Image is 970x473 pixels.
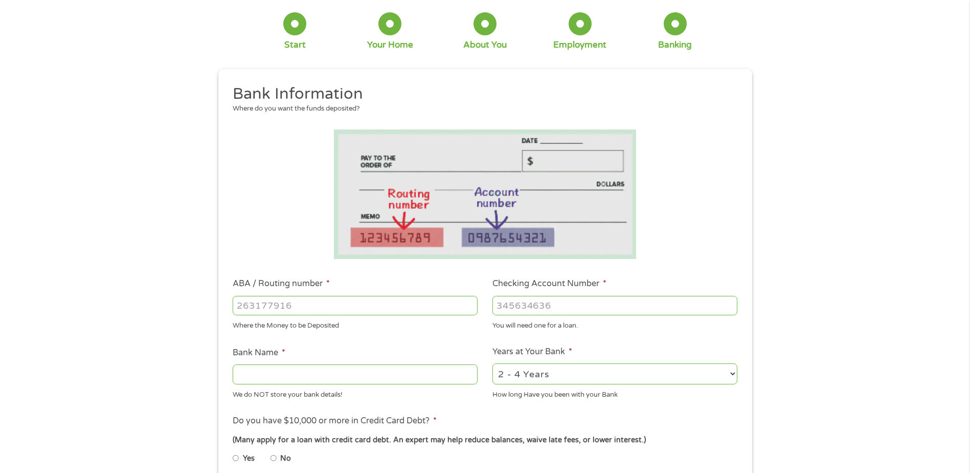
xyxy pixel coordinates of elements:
[233,435,737,446] div: (Many apply for a loan with credit card debt. An expert may help reduce balances, waive late fees...
[492,296,737,315] input: 345634636
[367,39,413,51] div: Your Home
[463,39,507,51] div: About You
[334,130,637,259] img: Routing number location
[233,348,285,358] label: Bank Name
[233,278,330,289] label: ABA / Routing number
[280,453,291,464] label: No
[243,453,255,464] label: Yes
[233,386,478,400] div: We do NOT store your bank details!
[492,317,737,331] div: You will need one for a loan.
[658,39,692,51] div: Banking
[233,84,730,104] h2: Bank Information
[233,104,730,114] div: Where do you want the funds deposited?
[284,39,306,51] div: Start
[233,317,478,331] div: Where the Money to be Deposited
[492,386,737,400] div: How long Have you been with your Bank
[553,39,606,51] div: Employment
[492,347,572,357] label: Years at Your Bank
[492,278,606,289] label: Checking Account Number
[233,416,437,426] label: Do you have $10,000 or more in Credit Card Debt?
[233,296,478,315] input: 263177916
